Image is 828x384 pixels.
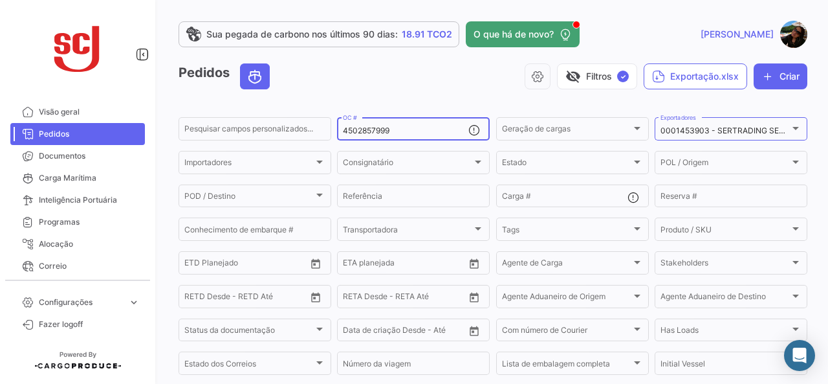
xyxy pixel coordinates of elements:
[660,227,790,236] span: Produto / SKU
[184,361,314,370] span: Estado dos Correios
[39,194,140,206] span: Inteligência Portuária
[375,294,433,303] input: Até
[343,160,472,169] span: Consignatário
[10,167,145,189] a: Carga Marítima
[10,101,145,123] a: Visão geral
[39,260,140,272] span: Correio
[39,238,140,250] span: Alocação
[184,294,208,303] input: Desde
[184,328,314,337] span: Status da documentação
[701,28,774,41] span: [PERSON_NAME]
[217,294,275,303] input: Até
[660,361,790,370] span: Initial Vessel
[10,211,145,233] a: Programas
[474,28,554,41] span: O que há de novo?
[10,145,145,167] a: Documentos
[557,63,637,89] button: visibility_offFiltros✓
[217,260,275,269] input: Até
[502,126,631,135] span: Geração de cargas
[617,71,629,82] span: ✓
[39,150,140,162] span: Documentos
[179,21,459,47] a: Sua pegada de carbono nos últimos 90 dias:18.91 TCO2
[179,63,274,89] h3: Pedidos
[466,21,580,47] button: O que há de novo?
[660,160,790,169] span: POL / Origem
[343,294,366,303] input: Desde
[660,294,790,303] span: Agente Aduaneiro de Destino
[660,260,790,269] span: Stakeholders
[10,233,145,255] a: Alocação
[464,321,484,341] button: Open calendar
[375,260,433,269] input: Até
[502,361,631,370] span: Lista de embalagem completa
[39,319,140,330] span: Fazer logoff
[45,16,110,80] img: scj_logo1.svg
[464,288,484,307] button: Open calendar
[502,294,631,303] span: Agente Aduaneiro de Origem
[39,172,140,184] span: Carga Marítima
[502,260,631,269] span: Agente de Carga
[306,288,325,307] button: Open calendar
[184,260,208,269] input: Desde
[502,227,631,236] span: Tags
[754,63,807,89] button: Criar
[306,254,325,273] button: Open calendar
[39,216,140,228] span: Programas
[206,28,398,41] span: Sua pegada de carbono nos últimos 90 dias:
[10,123,145,145] a: Pedidos
[343,260,366,269] input: Desde
[343,227,472,236] span: Transportadora
[402,28,452,41] span: 18.91 TCO2
[565,69,581,84] span: visibility_off
[10,255,145,277] a: Correio
[184,160,314,169] span: Importadores
[39,128,140,140] span: Pedidos
[502,160,631,169] span: Estado
[375,328,433,337] input: Até
[184,194,314,203] span: POD / Destino
[660,328,790,337] span: Has Loads
[39,106,140,118] span: Visão geral
[502,328,631,337] span: Com número de Courier
[343,328,366,337] input: Desde
[39,297,123,308] span: Configurações
[780,21,807,48] img: 95663850_2739718712822740_3329491087747186688_n.jpg
[644,63,747,89] button: Exportação.xlsx
[241,64,269,89] button: Ocean
[128,297,140,308] span: expand_more
[10,189,145,211] a: Inteligência Portuária
[784,340,815,371] div: Abrir Intercom Messenger
[464,254,484,273] button: Open calendar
